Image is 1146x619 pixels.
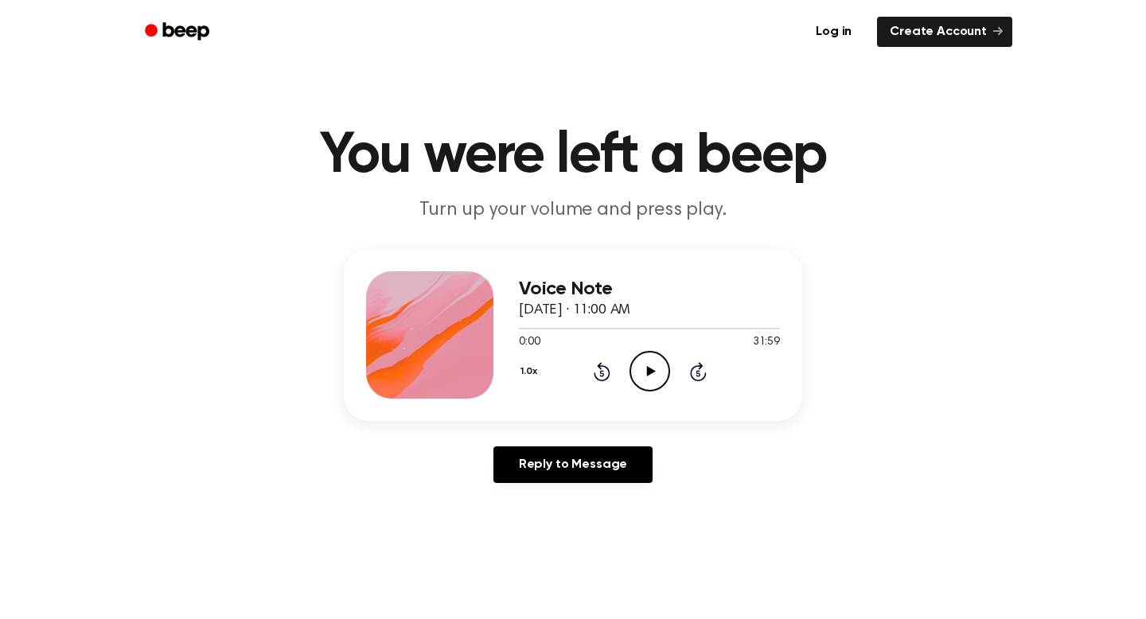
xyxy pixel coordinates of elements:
[267,197,879,224] p: Turn up your volume and press play.
[753,334,780,351] span: 31:59
[134,17,224,48] a: Beep
[519,303,630,317] span: [DATE] · 11:00 AM
[800,14,867,50] a: Log in
[519,278,780,300] h3: Voice Note
[519,358,543,385] button: 1.0x
[166,127,980,185] h1: You were left a beep
[877,17,1012,47] a: Create Account
[493,446,653,483] a: Reply to Message
[519,334,540,351] span: 0:00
